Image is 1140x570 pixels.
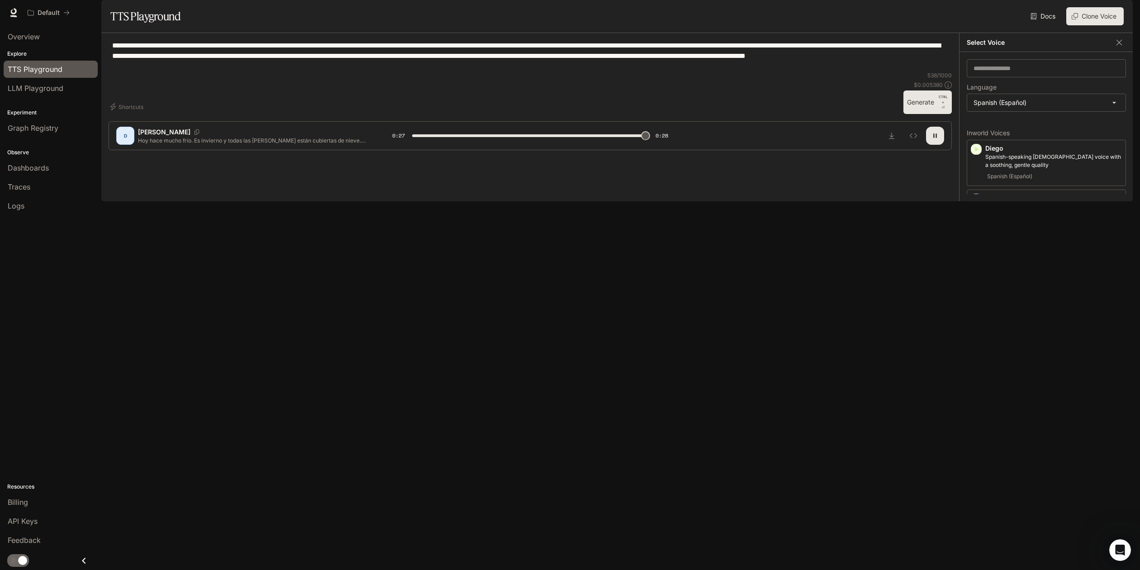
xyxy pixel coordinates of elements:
div: Spanish (Español) [967,94,1126,111]
p: Inworld Voices [967,130,1126,136]
p: 538 / 1000 [927,71,952,79]
p: Default [38,9,60,17]
p: $ 0.005380 [914,81,943,89]
div: D [118,128,133,143]
p: Diego [985,144,1122,153]
span: Spanish (Español) [985,171,1034,182]
a: Docs [1029,7,1059,25]
button: Clone Voice [1066,7,1124,25]
p: Spanish-speaking male voice with a soothing, gentle quality [985,153,1122,169]
span: 0:27 [392,131,405,140]
button: Download audio [883,127,901,145]
span: 0:28 [655,131,668,140]
button: Inspect [904,127,922,145]
p: Language [967,84,997,90]
button: Shortcuts [109,100,147,114]
p: ⏎ [938,94,948,110]
iframe: Intercom live chat [1109,539,1131,561]
p: [PERSON_NAME] [138,128,190,137]
button: GenerateCTRL +⏎ [903,90,952,114]
p: CTRL + [938,94,948,105]
button: All workspaces [24,4,74,22]
p: Hoy hace mucho frío. Es invierno y todas las [PERSON_NAME] están cubiertas de nieve. Dentro de po... [138,137,370,144]
p: Lupita [985,194,1122,203]
h1: TTS Playground [110,7,180,25]
button: Copy Voice ID [190,129,203,135]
